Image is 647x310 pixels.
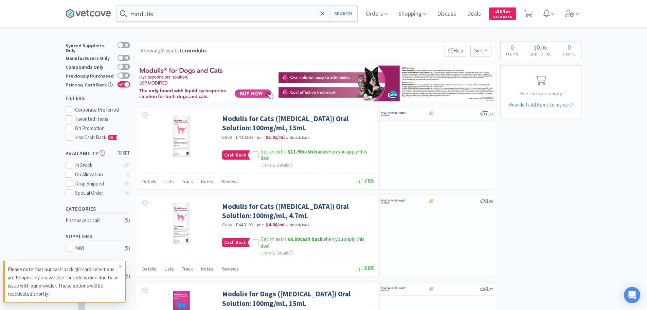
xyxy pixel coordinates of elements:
span: reset [118,150,130,157]
span: Get an extra when you apply this deal [260,236,364,249]
input: Search by item, sku, manufacturer, ingredient, size... [116,6,357,21]
img: f6b2451649754179b5b4e0c70c3f7cb0_2.png [381,196,407,207]
span: Lists [164,178,174,184]
span: CB [108,135,115,140]
div: Showing 5 results [141,46,207,55]
div: Manufacturers Only [66,55,114,61]
strong: cash back [288,148,325,155]
h5: Categories [66,205,130,213]
div: Open Intercom Messenger [624,287,640,303]
span: 705 [357,177,374,184]
span: 0 [568,43,571,51]
span: Notes [201,266,213,272]
h4: Items [501,51,524,57]
span: $ [534,44,537,51]
strong: $4.80 / ml [266,222,285,228]
span: $ [495,10,497,14]
div: MWI [75,244,117,252]
span: 0 [537,43,540,51]
a: Discuss [434,11,459,17]
span: with cash back [286,223,310,227]
strong: modulis [187,47,207,54]
span: $ [480,199,482,204]
div: On Promotion [75,124,130,132]
div: ( 5 ) [125,272,130,280]
div: Corporate Preferred [75,106,130,114]
img: 32101e1353dd427887e6563b295fea92.jpg [137,65,495,101]
span: Track [182,266,193,272]
span: · [255,134,256,140]
div: Previously Purchased [66,72,114,78]
a: Modulis for Dogs ([MEDICAL_DATA]) Oral Solution: 100mg/mL, 15mL [222,289,373,308]
span: 57 [480,109,493,117]
span: 864 [495,8,510,14]
span: · [255,222,256,228]
span: $ [480,287,482,292]
span: F44010N [236,222,254,228]
span: from [257,135,265,140]
span: Cash Back [222,151,248,159]
a: Modulis for Cats ([MEDICAL_DATA]) Oral Solution: 100mg/mL, 4.7mL [222,202,373,221]
strong: $3.01 / ml [266,134,285,140]
a: Modulis for Cats ([MEDICAL_DATA]) Oral Solution: 100mg/mL, 15mL [222,114,373,133]
h4: Carts [557,51,581,57]
span: with cash back [286,135,310,140]
span: . 27 [488,287,493,292]
a: Deals [464,11,484,17]
div: Price w/ Cash Back [66,81,114,87]
span: 00 [541,44,547,51]
span: Track [182,178,193,184]
span: Get an extra when you apply this deal [260,148,367,162]
span: Details [142,178,156,184]
div: Pharmaceuticals [66,216,121,225]
h5: How do I add items to my cart? [501,101,581,109]
span: Notes [201,178,213,184]
span: 0 [510,43,514,51]
span: Reviews [221,266,239,272]
span: Has Cash Back [75,134,118,141]
span: · [234,222,235,228]
div: Synced Suppliers Only [66,42,114,53]
p: Your carts are empty [501,90,581,97]
h5: Filters [66,94,130,102]
img: c7579db659ed4c769a67c8cdec13b722_637294.png [168,202,194,246]
div: . [524,44,557,51]
div: In Stock [75,161,120,169]
span: 28 [480,197,493,205]
h5: Suppliers [66,232,130,240]
div: Special Order [75,189,120,197]
div: Compounds Only [66,64,114,69]
div: Drop Shipped [75,180,120,188]
span: Sort [470,45,491,56]
div: Favorited Items [75,115,130,123]
span: Details [142,266,156,272]
p: Please note that our cash back gift card selections are temporarily unavailable for redemption du... [8,265,119,298]
span: . 56 [488,199,493,204]
strong: cash back [288,236,322,242]
span: Cash Back [493,15,512,20]
h5: Manufacturers [66,260,130,268]
span: Limits & Details [260,162,293,168]
span: 54 [480,285,493,293]
div: On Allocation [75,170,120,179]
a: Ceva [222,134,233,140]
div: ( 5 ) [125,216,130,225]
div: ( 5 ) [125,244,130,252]
span: $6.00 [288,236,300,242]
p: Help [445,45,467,56]
span: Limits & Details [260,250,293,256]
img: f6b2451649754179b5b4e0c70c3f7cb0_2.png [381,284,407,294]
h5: Availability [66,149,130,157]
img: f6b2451649754179b5b4e0c70c3f7cb0_2.png [381,109,407,119]
span: . 12 [488,111,493,116]
span: $ [480,111,482,116]
h4: Subtotal [524,51,557,57]
a: $864.89Cash Back [489,4,516,23]
img: 681fc04b17684ca3a739a0bd98aa9160_636315.png [169,114,193,158]
span: · [234,134,235,140]
span: . 89 [505,10,510,14]
span: Cash Back [222,238,248,247]
span: Reviews [221,178,239,184]
button: Search [329,6,357,21]
span: Lists [164,266,174,272]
